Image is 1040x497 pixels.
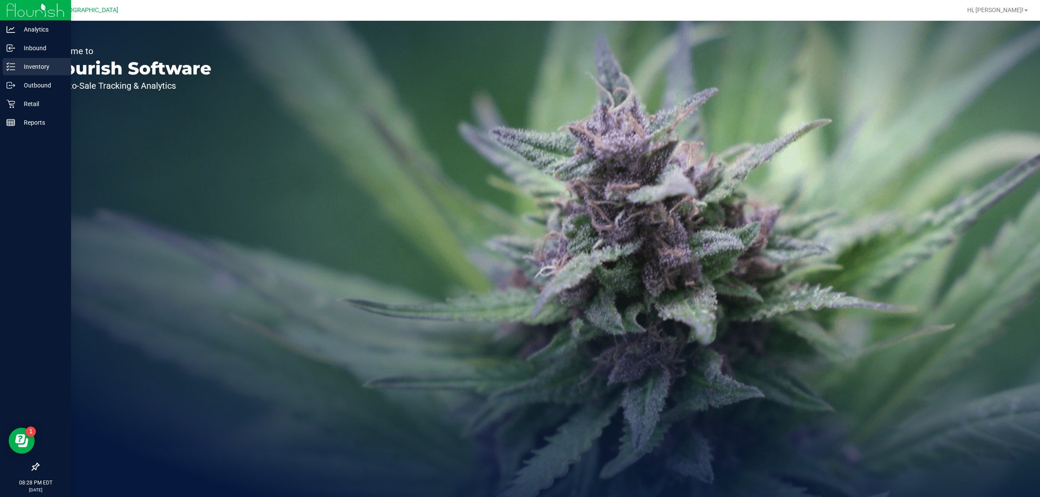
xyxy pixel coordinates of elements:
p: Analytics [15,24,67,35]
span: Hi, [PERSON_NAME]! [967,6,1024,13]
inline-svg: Retail [6,100,15,108]
p: Seed-to-Sale Tracking & Analytics [47,81,211,90]
inline-svg: Inventory [6,62,15,71]
p: [DATE] [4,487,67,493]
inline-svg: Inbound [6,44,15,52]
p: Welcome to [47,47,211,55]
p: Inbound [15,43,67,53]
inline-svg: Analytics [6,25,15,34]
inline-svg: Outbound [6,81,15,90]
iframe: Resource center unread badge [26,426,36,437]
p: Reports [15,117,67,128]
inline-svg: Reports [6,118,15,127]
p: Inventory [15,61,67,72]
p: 08:28 PM EDT [4,479,67,487]
span: [GEOGRAPHIC_DATA] [59,6,118,14]
p: Flourish Software [47,60,211,77]
p: Retail [15,99,67,109]
iframe: Resource center [9,428,35,454]
p: Outbound [15,80,67,90]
